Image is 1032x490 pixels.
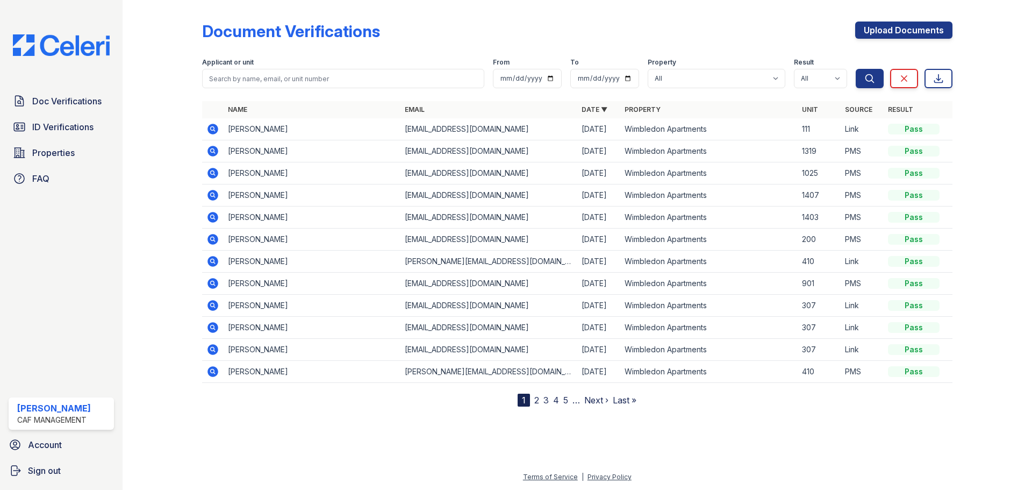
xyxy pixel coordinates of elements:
span: ID Verifications [32,120,94,133]
td: [PERSON_NAME] [224,229,400,251]
span: Account [28,438,62,451]
td: [DATE] [577,273,620,295]
td: [PERSON_NAME][EMAIL_ADDRESS][DOMAIN_NAME] [400,251,577,273]
div: 1 [518,394,530,407]
td: 410 [798,361,841,383]
td: 410 [798,251,841,273]
a: Email [405,105,425,113]
td: Wimbledon Apartments [620,273,797,295]
td: Link [841,339,884,361]
td: 307 [798,317,841,339]
td: [PERSON_NAME] [224,339,400,361]
td: [PERSON_NAME][EMAIL_ADDRESS][DOMAIN_NAME] [400,361,577,383]
input: Search by name, email, or unit number [202,69,484,88]
td: PMS [841,229,884,251]
a: FAQ [9,168,114,189]
a: 4 [553,395,559,406]
td: [EMAIL_ADDRESS][DOMAIN_NAME] [400,184,577,207]
td: [PERSON_NAME] [224,207,400,229]
td: Link [841,317,884,339]
div: Pass [888,344,940,355]
td: [PERSON_NAME] [224,162,400,184]
td: Wimbledon Apartments [620,207,797,229]
img: CE_Logo_Blue-a8612792a0a2168367f1c8372b55b34899dd931a85d93a1a3d3e32e68fde9ad4.png [4,34,118,56]
a: Last » [613,395,636,406]
td: [EMAIL_ADDRESS][DOMAIN_NAME] [400,229,577,251]
td: [EMAIL_ADDRESS][DOMAIN_NAME] [400,295,577,317]
div: Pass [888,366,940,377]
td: [PERSON_NAME] [224,251,400,273]
td: [DATE] [577,317,620,339]
div: [PERSON_NAME] [17,402,91,415]
div: CAF Management [17,415,91,425]
td: [EMAIL_ADDRESS][DOMAIN_NAME] [400,140,577,162]
td: Wimbledon Apartments [620,184,797,207]
td: [PERSON_NAME] [224,184,400,207]
a: 2 [534,395,539,406]
td: Wimbledon Apartments [620,317,797,339]
td: [DATE] [577,295,620,317]
div: Pass [888,234,940,245]
td: [EMAIL_ADDRESS][DOMAIN_NAME] [400,118,577,140]
td: Link [841,295,884,317]
a: Properties [9,142,114,164]
a: Privacy Policy [587,473,632,481]
td: Link [841,251,884,273]
td: 200 [798,229,841,251]
td: [DATE] [577,339,620,361]
span: … [572,394,580,407]
td: [EMAIL_ADDRESS][DOMAIN_NAME] [400,162,577,184]
td: PMS [841,361,884,383]
td: PMS [841,207,884,229]
td: Wimbledon Apartments [620,295,797,317]
td: 1025 [798,162,841,184]
td: Wimbledon Apartments [620,339,797,361]
span: Properties [32,146,75,159]
label: From [493,58,510,67]
div: Pass [888,124,940,134]
td: PMS [841,162,884,184]
label: Property [648,58,676,67]
a: 3 [543,395,549,406]
div: Pass [888,146,940,157]
span: FAQ [32,172,49,185]
td: [EMAIL_ADDRESS][DOMAIN_NAME] [400,317,577,339]
label: Applicant or unit [202,58,254,67]
td: [PERSON_NAME] [224,295,400,317]
a: Date ▼ [582,105,607,113]
div: Pass [888,322,940,333]
a: Name [228,105,247,113]
td: [EMAIL_ADDRESS][DOMAIN_NAME] [400,273,577,295]
td: PMS [841,140,884,162]
td: [PERSON_NAME] [224,317,400,339]
div: Pass [888,256,940,267]
label: Result [794,58,814,67]
td: 1403 [798,207,841,229]
td: Wimbledon Apartments [620,162,797,184]
td: Wimbledon Apartments [620,361,797,383]
td: [DATE] [577,162,620,184]
td: [EMAIL_ADDRESS][DOMAIN_NAME] [400,207,577,229]
a: Sign out [4,460,118,481]
td: PMS [841,184,884,207]
td: PMS [841,273,884,295]
a: Property [625,105,661,113]
td: [DATE] [577,361,620,383]
td: Wimbledon Apartments [620,229,797,251]
td: [DATE] [577,207,620,229]
td: Link [841,118,884,140]
td: [DATE] [577,118,620,140]
div: Pass [888,278,940,289]
a: 5 [563,395,568,406]
td: 111 [798,118,841,140]
div: Pass [888,168,940,179]
td: 1407 [798,184,841,207]
td: [EMAIL_ADDRESS][DOMAIN_NAME] [400,339,577,361]
a: Terms of Service [523,473,578,481]
td: [PERSON_NAME] [224,118,400,140]
div: | [582,473,584,481]
label: To [570,58,579,67]
td: Wimbledon Apartments [620,118,797,140]
td: Wimbledon Apartments [620,140,797,162]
